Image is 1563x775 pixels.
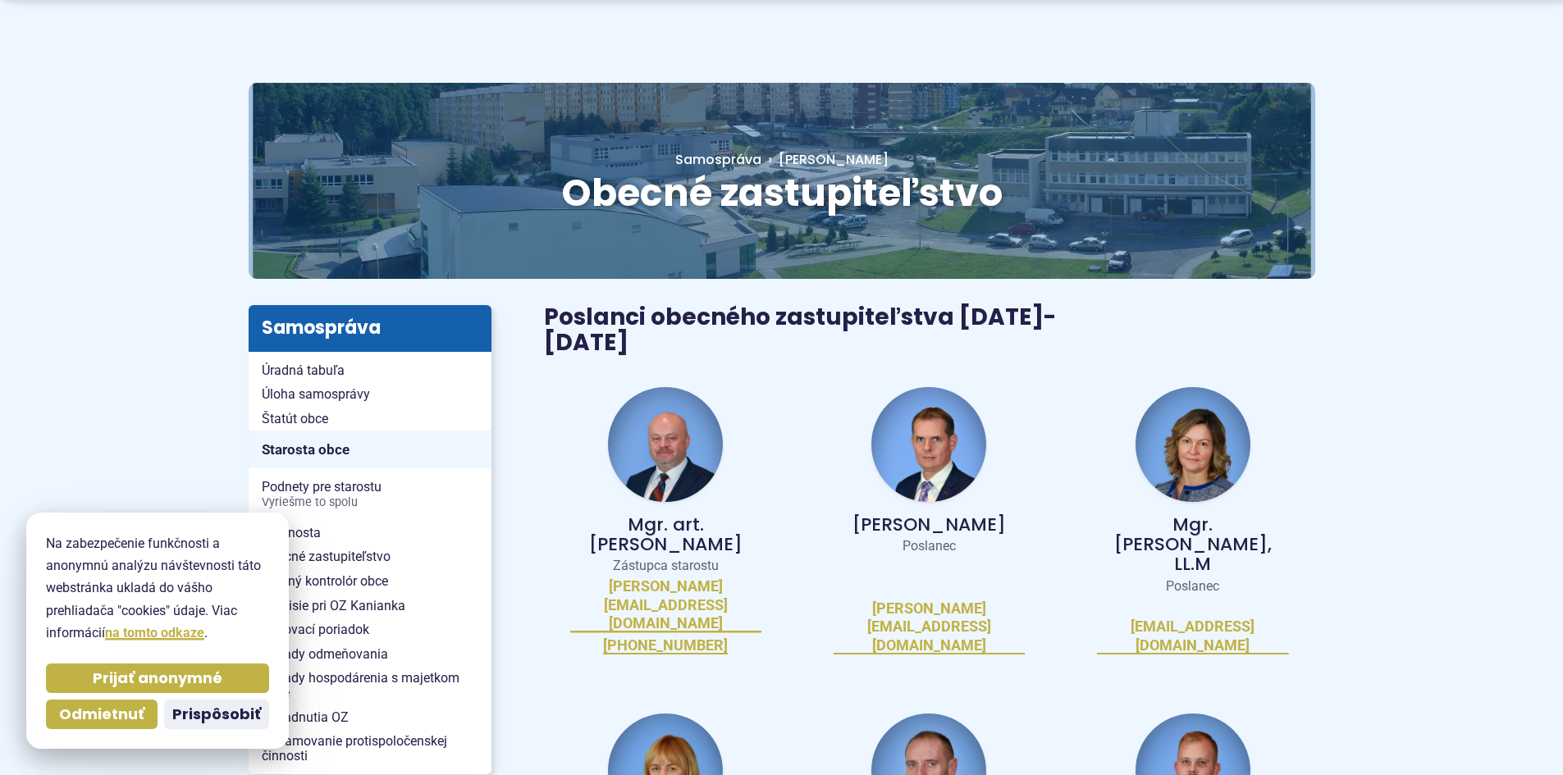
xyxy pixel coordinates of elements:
[1136,387,1250,502] img: fotka - Andrea Filt
[262,437,478,463] span: Starosta obce
[262,666,478,704] span: Zásady hospodárenia s majetkom obce
[249,705,491,730] a: Zasadnutia OZ
[105,625,204,641] a: na tomto odkaze
[262,618,478,642] span: Rokovací poriadok
[871,387,986,502] img: fotka - Andrej Baláž
[262,569,478,594] span: Hlavný kontrolór obce
[249,358,491,383] a: Úradná tabuľa
[262,521,478,545] span: Prednosta
[93,669,222,688] span: Prijať anonymné
[262,475,478,513] span: Podnety pre starostu
[675,150,761,169] a: Samospráva
[262,642,478,667] span: Zásady odmeňovania
[249,729,491,768] a: Oznamovanie protispoločenskej činnosti
[249,475,491,513] a: Podnety pre starostuVyriešme to spolu
[608,387,723,502] img: fotka - Jozef Baláž
[249,521,491,545] a: Prednosta
[834,515,1025,535] p: [PERSON_NAME]
[1097,515,1288,575] p: Mgr. [PERSON_NAME], LL.M
[779,150,889,169] span: [PERSON_NAME]
[249,431,491,468] a: Starosta obce
[834,599,1025,655] a: [PERSON_NAME][EMAIL_ADDRESS][DOMAIN_NAME]
[46,700,158,729] button: Odmietnuť
[570,558,761,574] p: Zástupca starostu
[1097,618,1288,654] a: [EMAIL_ADDRESS][DOMAIN_NAME]
[249,618,491,642] a: Rokovací poriadok
[544,301,1056,358] span: Poslanci obecného zastupiteľstva [DATE]-[DATE]
[603,636,728,655] a: [PHONE_NUMBER]
[164,700,269,729] button: Prispôsobiť
[761,150,889,169] a: [PERSON_NAME]
[1097,578,1288,595] p: Poslanec
[249,305,491,351] h3: Samospráva
[561,166,1003,219] span: Obecné zastupiteľstvo
[262,594,478,618] span: Komisie pri OZ Kanianka
[249,545,491,569] a: Obecné zastupiteľstvo
[262,729,478,768] span: Oznamovanie protispoločenskej činnosti
[262,407,478,431] span: Štatút obce
[46,663,269,693] button: Prijať anonymné
[570,577,761,633] a: [PERSON_NAME][EMAIL_ADDRESS][DOMAIN_NAME]
[249,594,491,618] a: Komisie pri OZ Kanianka
[262,496,478,509] span: Vyriešme to spolu
[570,515,761,554] p: Mgr. art. [PERSON_NAME]
[249,382,491,407] a: Úloha samosprávy
[834,538,1025,554] p: Poslanec
[249,642,491,667] a: Zásady odmeňovania
[46,532,269,644] p: Na zabezpečenie funkčnosti a anonymnú analýzu návštevnosti táto webstránka ukladá do vášho prehli...
[262,382,478,407] span: Úloha samosprávy
[262,705,478,730] span: Zasadnutia OZ
[249,569,491,594] a: Hlavný kontrolór obce
[262,358,478,383] span: Úradná tabuľa
[249,407,491,431] a: Štatút obce
[262,545,478,569] span: Obecné zastupiteľstvo
[59,705,144,724] span: Odmietnuť
[249,666,491,704] a: Zásady hospodárenia s majetkom obce
[172,705,261,724] span: Prispôsobiť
